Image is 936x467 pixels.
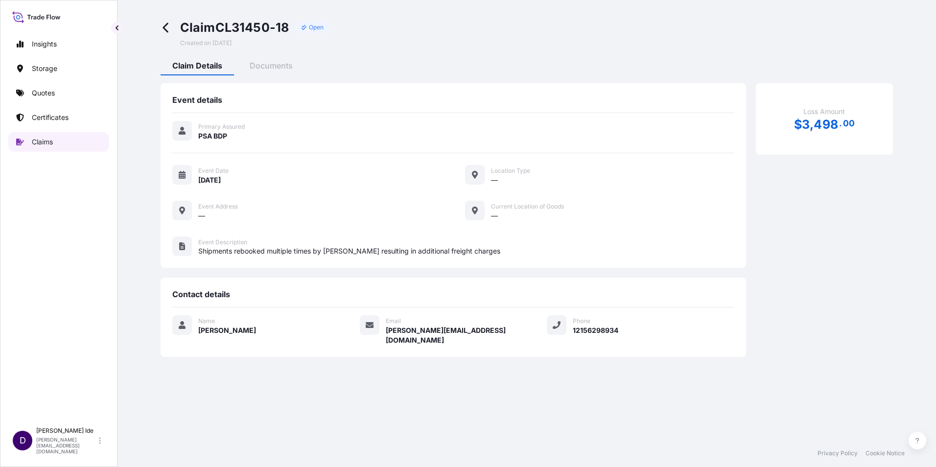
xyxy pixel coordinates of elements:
p: Insights [32,39,57,49]
span: 498 [814,118,838,131]
p: Open [309,23,324,31]
span: [DATE] [198,175,221,185]
a: Certificates [8,108,109,127]
a: Storage [8,59,109,78]
a: Claims [8,132,109,152]
span: D [20,436,26,445]
span: Location Type [491,167,530,175]
span: Loss Amount [803,107,845,117]
span: Claim CL31450-18 [180,20,289,35]
a: Insights [8,34,109,54]
span: Phone [573,317,590,325]
span: [PERSON_NAME][EMAIL_ADDRESS][DOMAIN_NAME] [386,326,547,345]
p: Quotes [32,88,55,98]
p: Storage [32,64,57,73]
span: Created on [180,39,232,47]
span: — [491,211,498,221]
span: Event details [172,95,222,105]
span: — [198,211,205,221]
p: Certificates [32,113,69,122]
span: Event Address [198,203,238,210]
a: Privacy Policy [818,449,858,457]
span: 3 [802,118,810,131]
span: PSA BDP [198,131,227,141]
span: Contact details [172,289,230,299]
span: Email [386,317,401,325]
a: Cookie Notice [866,449,905,457]
span: Event Description [198,238,247,246]
span: [PERSON_NAME] [198,326,256,335]
p: [PERSON_NAME] Ide [36,427,97,435]
span: — [491,175,498,185]
span: Claim Details [172,61,222,70]
span: , [810,118,814,131]
span: Shipments rebooked multiple times by [PERSON_NAME] resulting in additional freight charges [198,246,734,256]
span: Documents [250,61,293,70]
span: Current Location of Goods [491,203,564,210]
a: Quotes [8,83,109,103]
span: 00 [843,120,855,126]
span: . [839,120,842,126]
p: [PERSON_NAME][EMAIL_ADDRESS][DOMAIN_NAME] [36,437,97,454]
span: $ [794,118,802,131]
p: Claims [32,137,53,147]
span: 12156298934 [573,326,618,335]
span: Event Date [198,167,229,175]
span: Primary Assured [198,123,245,131]
span: [DATE] [212,39,232,47]
span: Name [198,317,215,325]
